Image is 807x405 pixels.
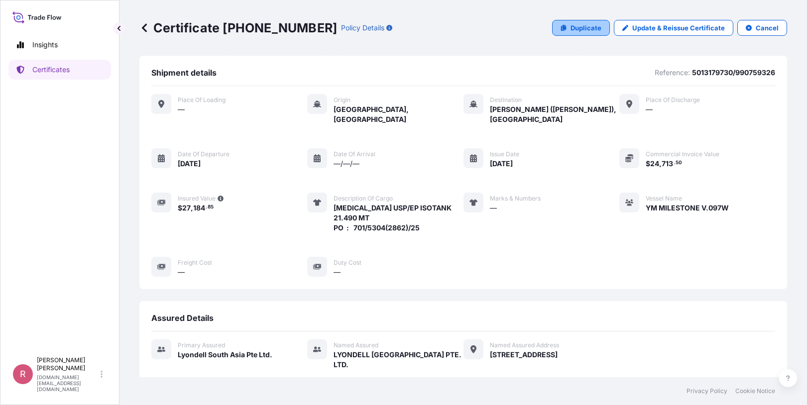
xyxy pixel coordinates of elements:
span: 50 [676,161,682,165]
span: 24 [650,160,659,167]
span: Primary assured [178,341,225,349]
span: LYONDELL [GEOGRAPHIC_DATA] PTE. LTD. [334,350,463,370]
p: Policy Details [341,23,384,33]
p: [PERSON_NAME] [PERSON_NAME] [37,356,99,372]
span: R [20,369,26,379]
span: — [490,203,497,213]
p: [DOMAIN_NAME][EMAIL_ADDRESS][DOMAIN_NAME] [37,374,99,392]
span: 184 [193,204,205,211]
span: $ [646,160,650,167]
span: Date of departure [178,150,230,158]
span: , [191,204,193,211]
span: 27 [182,204,191,211]
span: 713 [662,160,673,167]
span: Origin [334,96,350,104]
span: . [206,205,207,209]
span: Named Assured Address [490,341,559,349]
span: — [646,104,653,114]
p: Certificate [PHONE_NUMBER] [139,20,337,36]
span: Freight Cost [178,259,212,267]
a: Certificates [8,60,111,80]
span: Assured Details [151,313,214,323]
a: Insights [8,35,111,55]
a: Privacy Policy [687,387,727,395]
p: Duplicate [571,23,601,33]
span: . [674,161,675,165]
span: YM MILESTONE V.097W [646,203,729,213]
p: 5013179730/990759326 [692,68,775,78]
span: [STREET_ADDRESS] [490,350,558,360]
span: Destination [490,96,522,104]
span: $ [178,204,182,211]
span: [MEDICAL_DATA] USP/EP ISOTANK 21.490 MT PO : 701/5304(2862)/25 [334,203,463,233]
span: Vessel Name [646,195,682,202]
p: Certificates [32,65,70,75]
p: Cancel [756,23,779,33]
span: Issue Date [490,150,519,158]
span: Shipment details [151,68,217,78]
span: [DATE] [178,159,201,169]
span: , [659,160,662,167]
button: Cancel [737,20,787,36]
span: [PERSON_NAME] ([PERSON_NAME]), [GEOGRAPHIC_DATA] [490,104,619,124]
a: Update & Reissue Certificate [614,20,733,36]
span: Description of cargo [334,195,393,202]
span: [GEOGRAPHIC_DATA], [GEOGRAPHIC_DATA] [334,104,463,124]
p: Update & Reissue Certificate [632,23,725,33]
span: [DATE] [490,159,513,169]
span: Named Assured [334,341,378,349]
span: —/—/— [334,159,359,169]
span: — [178,104,185,114]
p: Reference: [655,68,690,78]
span: — [178,267,185,277]
span: Insured Value [178,195,216,202]
span: Date of arrival [334,150,375,158]
span: — [334,267,341,277]
span: 85 [208,205,214,209]
span: Lyondell South Asia Pte Ltd. [178,350,272,360]
span: Commercial Invoice Value [646,150,719,158]
span: Marks & Numbers [490,195,541,202]
p: Insights [32,40,58,50]
span: Place of Loading [178,96,226,104]
span: Duty Cost [334,259,361,267]
a: Duplicate [552,20,610,36]
span: Place of discharge [646,96,700,104]
a: Cookie Notice [735,387,775,395]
